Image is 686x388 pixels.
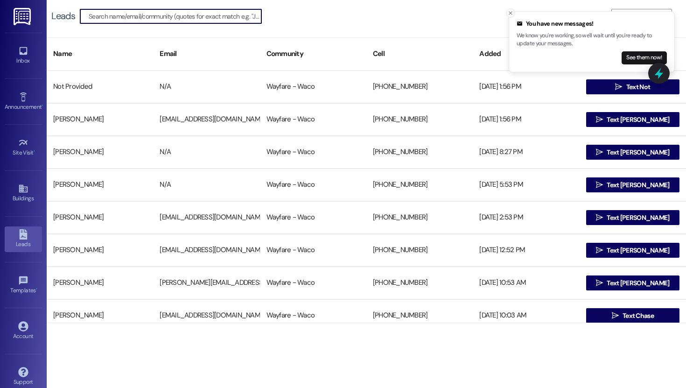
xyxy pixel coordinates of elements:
[473,176,579,194] div: [DATE] 5:53 PM
[260,143,366,162] div: Wayfare - Waco
[153,274,259,292] div: [PERSON_NAME][EMAIL_ADDRESS][PERSON_NAME][DOMAIN_NAME]
[586,145,679,160] button: Text [PERSON_NAME]
[153,110,259,129] div: [EMAIL_ADDRESS][DOMAIN_NAME]
[47,143,153,162] div: [PERSON_NAME]
[596,247,603,254] i: 
[366,42,473,65] div: Cell
[366,110,473,129] div: [PHONE_NUMBER]
[260,176,366,194] div: Wayfare - Waco
[47,110,153,129] div: [PERSON_NAME]
[607,278,669,288] span: Text [PERSON_NAME]
[5,273,42,298] a: Templates •
[586,243,679,258] button: Text [PERSON_NAME]
[153,143,259,162] div: N/A
[473,78,579,96] div: [DATE] 1:56 PM
[260,42,366,65] div: Community
[586,308,679,323] button: Text Chase
[153,241,259,260] div: [EMAIL_ADDRESS][DOMAIN_NAME]
[623,311,654,321] span: Text Chase
[89,10,261,23] input: Search name/email/community (quotes for exact match e.g. "John Smith")
[473,306,579,325] div: [DATE] 10:03 AM
[47,241,153,260] div: [PERSON_NAME]
[473,274,579,292] div: [DATE] 10:53 AM
[260,241,366,260] div: Wayfare - Waco
[612,312,619,319] i: 
[153,78,259,96] div: N/A
[607,246,669,255] span: Text [PERSON_NAME]
[260,208,366,227] div: Wayfare - Waco
[5,43,42,68] a: Inbox
[366,274,473,292] div: [PHONE_NUMBER]
[473,143,579,162] div: [DATE] 8:27 PM
[596,279,603,287] i: 
[5,181,42,206] a: Buildings
[47,42,153,65] div: Name
[586,79,679,94] button: Text Not
[47,208,153,227] div: [PERSON_NAME]
[586,210,679,225] button: Text [PERSON_NAME]
[260,110,366,129] div: Wayfare - Waco
[473,110,579,129] div: [DATE] 1:56 PM
[36,286,37,292] span: •
[473,42,579,65] div: Added
[260,274,366,292] div: Wayfare - Waco
[596,214,603,221] i: 
[596,116,603,123] i: 
[607,180,669,190] span: Text [PERSON_NAME]
[260,78,366,96] div: Wayfare - Waco
[607,148,669,157] span: Text [PERSON_NAME]
[615,83,622,91] i: 
[506,8,515,18] button: Close toast
[607,115,669,125] span: Text [PERSON_NAME]
[517,19,667,28] div: You have new messages!
[622,51,667,64] button: See them now!
[586,177,679,192] button: Text [PERSON_NAME]
[5,135,42,160] a: Site Visit •
[153,306,259,325] div: [EMAIL_ADDRESS][DOMAIN_NAME]
[473,208,579,227] div: [DATE] 2:53 PM
[366,241,473,260] div: [PHONE_NUMBER]
[607,213,669,223] span: Text [PERSON_NAME]
[153,42,259,65] div: Email
[366,208,473,227] div: [PHONE_NUMBER]
[42,102,43,109] span: •
[153,176,259,194] div: N/A
[473,241,579,260] div: [DATE] 12:52 PM
[47,274,153,292] div: [PERSON_NAME]
[47,176,153,194] div: [PERSON_NAME]
[586,275,679,290] button: Text [PERSON_NAME]
[596,148,603,156] i: 
[5,226,42,252] a: Leads
[366,78,473,96] div: [PHONE_NUMBER]
[626,82,650,92] span: Text Not
[14,8,33,25] img: ResiDesk Logo
[153,208,259,227] div: [EMAIL_ADDRESS][DOMAIN_NAME]
[34,148,35,155] span: •
[51,11,75,21] div: Leads
[47,78,153,96] div: Not Provided
[366,306,473,325] div: [PHONE_NUMBER]
[586,112,679,127] button: Text [PERSON_NAME]
[260,306,366,325] div: Wayfare - Waco
[596,181,603,189] i: 
[366,176,473,194] div: [PHONE_NUMBER]
[5,318,42,344] a: Account
[366,143,473,162] div: [PHONE_NUMBER]
[47,306,153,325] div: [PERSON_NAME]
[517,32,667,48] p: We know you're working, so we'll wait until you're ready to update your messages.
